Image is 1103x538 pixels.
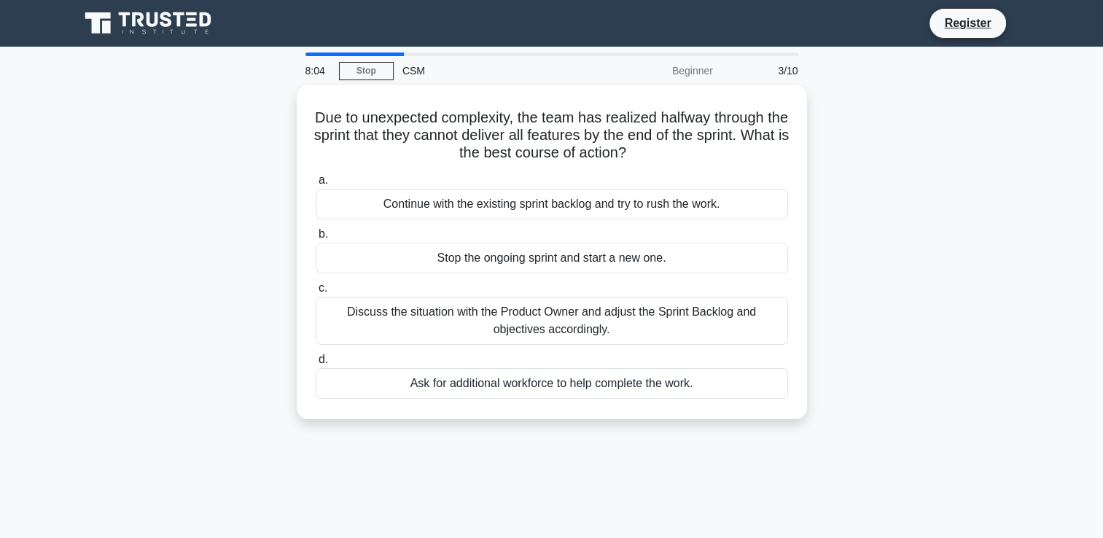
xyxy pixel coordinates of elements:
a: Register [935,14,999,32]
div: Discuss the situation with the Product Owner and adjust the Sprint Backlog and objectives accordi... [316,297,788,345]
div: Beginner [594,56,722,85]
div: Stop the ongoing sprint and start a new one. [316,243,788,273]
span: b. [319,227,328,240]
div: Continue with the existing sprint backlog and try to rush the work. [316,189,788,219]
h5: Due to unexpected complexity, the team has realized halfway through the sprint that they cannot d... [314,109,790,163]
span: d. [319,353,328,365]
div: Ask for additional workforce to help complete the work. [316,368,788,399]
div: 3/10 [722,56,807,85]
div: CSM [394,56,594,85]
span: c. [319,281,327,294]
a: Stop [339,62,394,80]
div: 8:04 [297,56,339,85]
span: a. [319,174,328,186]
